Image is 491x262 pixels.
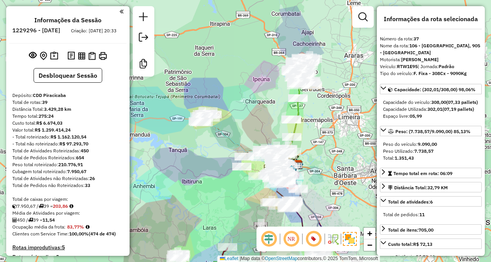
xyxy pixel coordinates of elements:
[232,163,251,170] div: Atividade não roteirizada - MANOEL ROCHA DIAS ME
[42,99,47,105] strong: 39
[12,140,123,147] div: - Total não roteirizado:
[12,127,123,134] div: Valor total:
[388,184,448,191] div: Distância Total:
[12,120,123,127] div: Custo total:
[282,230,300,248] span: Ocultar NR
[388,227,434,234] div: Total de itens:
[383,155,479,162] div: Total:
[401,57,439,62] strong: [PERSON_NAME]
[364,239,375,251] a: Zoom out
[28,218,33,222] i: Total de rotas
[27,50,38,62] button: Exibir sessão original
[12,147,123,154] div: Total de Atividades Roteirizadas:
[283,198,303,205] div: Atividade não roteirizada - MIKAS
[380,63,482,70] div: Veículo:
[269,155,288,163] div: Atividade não roteirizada - MONIZE DE SOUZA RIGO
[270,179,290,187] div: Atividade não roteirizada - AUTO POSTO PHOENIX D
[97,50,108,62] button: Imprimir Rotas
[12,217,123,224] div: 450 / 39 =
[380,96,482,123] div: Capacidade: (302,01/308,00) 98,06%
[36,120,62,126] strong: R$ 6.674,03
[265,256,298,261] a: OpenStreetMap
[12,27,60,34] h6: 1229296 - [DATE]
[394,87,476,92] span: Capacidade: (302,01/308,00) 98,06%
[383,148,479,155] div: Peso Utilizado:
[278,203,297,211] div: Atividade não roteirizada - BAR DO TATU
[383,99,479,106] div: Capacidade do veículo:
[430,199,433,205] strong: 6
[136,9,151,27] a: Nova sessão e pesquisa
[380,239,482,249] a: Custo total:R$ 72,13
[304,230,323,248] span: Exibir número da rota
[388,199,433,205] span: Total de atividades:
[12,254,123,260] h4: Rotas vários dias:
[397,63,418,69] strong: RTW1E95
[282,133,301,141] div: Atividade não roteirizada - VENDA DA GIOCONDA CO
[413,241,432,247] strong: R$ 72,13
[293,160,303,170] img: CDD Piracicaba
[87,50,97,62] button: Visualizar Romaneio
[59,141,88,147] strong: R$ 97.293,70
[380,126,482,136] a: Peso: (7.738,57/9.090,00) 85,13%
[418,63,454,69] span: | Jornada:
[343,232,357,246] img: Exibir/Ocultar setores
[380,224,482,235] a: Total de itens:705,00
[53,203,68,209] strong: 203,86
[367,240,372,250] span: −
[220,256,238,261] a: Leaflet
[418,227,434,233] strong: 705,00
[69,231,89,237] strong: 100,00%
[413,36,419,42] strong: 37
[89,231,116,237] strong: (474 de 474)
[38,50,49,62] button: Centralizar mapa no depósito ou ponto de apoio
[12,154,123,161] div: Total de Pedidos Roteirizados:
[51,134,86,140] strong: R$ 1.162.120,54
[12,182,123,189] div: Total de Pedidos não Roteirizados:
[76,155,84,160] strong: 654
[427,185,448,190] span: 32,79 KM
[327,233,339,245] img: Fluxo de ruas
[12,113,123,120] div: Tempo total:
[380,208,482,221] div: Total de atividades:6
[380,35,482,42] div: Número da rota:
[410,113,422,119] strong: 05,99
[427,106,442,112] strong: 302,01
[12,204,17,209] i: Cubagem total roteirizado
[395,155,414,161] strong: 1.351,43
[287,165,297,175] img: 480 UDC Light Piracicaba
[281,201,300,209] div: Atividade não roteirizada - MARCHIORETTO e MARCH
[120,7,123,16] a: Clique aqui para minimizar o painel
[274,177,294,184] div: Atividade não roteirizada - MERCEARIA RECANTO DO
[414,148,434,154] strong: 7.738,57
[136,56,151,73] a: Criar modelo
[383,106,479,113] div: Capacidade Utilizada:
[380,43,480,55] strong: 106 - [GEOGRAPHIC_DATA], 905 - [GEOGRAPHIC_DATA]
[289,185,308,192] div: Atividade não roteirizada - IRENE PEREIRA
[12,175,123,182] div: Total de Atividades não Roteirizadas:
[275,150,294,157] div: Atividade não roteirizada - CARLOS ROBERTO ZUQUI
[383,211,479,218] div: Total de pedidos:
[367,229,372,238] span: +
[12,203,123,210] div: 7.950,67 / 39 =
[12,196,123,203] div: Total de caixas por viagem:
[442,106,474,112] strong: (07,19 pallets)
[431,99,446,105] strong: 308,00
[35,127,71,133] strong: R$ 1.259.414,24
[288,94,307,102] div: Atividade não roteirizada - LEANDRO PEREIRA DOS
[275,177,294,185] div: Atividade não roteirizada - S.A. SUPERMERCADO LT
[380,84,482,94] a: Capacidade: (302,01/308,00) 98,06%
[49,50,60,62] button: Painel de Sugestão
[419,212,425,217] strong: 11
[393,170,452,176] span: Tempo total em rota: 06:09
[380,196,482,207] a: Total de atividades:6
[289,185,308,193] div: Atividade não roteirizada - ANGELA RODRIGUES DA
[383,141,437,147] span: Peso do veículo:
[12,106,123,113] div: Distância Total:
[355,9,371,25] a: Exibir filtros
[380,15,482,23] h4: Informações da rota selecionada
[33,92,66,98] strong: CDD Piracicaba
[380,70,482,77] div: Tipo do veículo:
[12,92,123,99] div: Depósito:
[12,231,69,237] span: Clientes com Service Time:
